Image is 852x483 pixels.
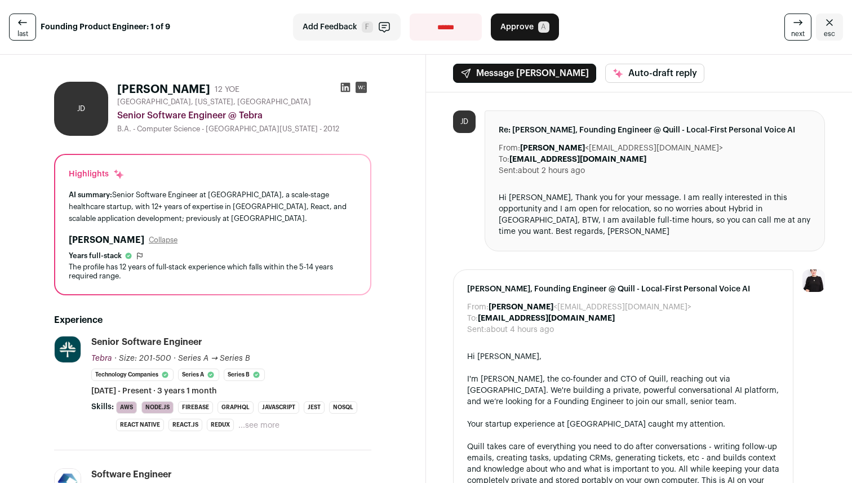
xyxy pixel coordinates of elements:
span: Years full-stack [69,251,122,260]
div: Hi [PERSON_NAME], Thank you for your message. I am really interested in this opportunity and I am... [499,192,811,237]
div: Senior Software Engineer [91,336,202,348]
span: [PERSON_NAME], Founding Engineer @ Quill - Local-First Personal Voice AI [467,283,779,295]
dt: Sent: [499,165,518,176]
img: 601a13aa3acbba42aa6476b7dacdc4f13f287b851556dd3b35c8bb292db5b780.jpg [55,336,81,362]
div: JD [54,82,108,136]
strong: Founding Product Engineer: 1 of 9 [41,21,170,33]
dt: From: [499,143,520,154]
b: [EMAIL_ADDRESS][DOMAIN_NAME] [509,156,646,163]
b: [PERSON_NAME] [489,303,553,311]
li: GraphQL [218,401,254,414]
span: A [538,21,549,33]
li: Firebase [178,401,213,414]
li: Series A [178,369,219,381]
button: Message [PERSON_NAME] [453,64,596,83]
span: · [174,353,176,364]
dd: <[EMAIL_ADDRESS][DOMAIN_NAME]> [520,143,723,154]
span: [GEOGRAPHIC_DATA], [US_STATE], [GEOGRAPHIC_DATA] [117,98,311,107]
h2: [PERSON_NAME] [69,233,144,247]
li: Redux [207,419,234,431]
div: Software Engineer [91,468,172,481]
h2: Experience [54,313,371,327]
span: Tebra [91,355,112,362]
span: next [791,29,805,38]
div: Senior Software Engineer @ Tebra [117,109,371,122]
div: The profile has 12 years of full-stack experience which falls within the 5-14 years required range. [69,263,357,281]
button: Add Feedback F [293,14,401,41]
div: I'm [PERSON_NAME], the co-founder and CTO of Quill, reaching out via [GEOGRAPHIC_DATA]. We're bui... [467,374,779,407]
a: last [9,14,36,41]
li: AWS [116,401,137,414]
li: JavaScript [258,401,299,414]
h1: [PERSON_NAME] [117,82,210,98]
span: [DATE] - Present · 3 years 1 month [91,385,217,397]
dt: Sent: [467,324,486,335]
span: Add Feedback [303,21,357,33]
span: Approve [500,21,534,33]
dd: about 2 hours ago [518,165,585,176]
li: Jest [304,401,325,414]
li: Node.js [141,401,174,414]
button: Collapse [149,236,177,245]
b: [PERSON_NAME] [520,144,585,152]
dt: To: [467,313,478,324]
span: AI summary: [69,191,112,198]
div: Highlights [69,169,125,180]
li: Series B [224,369,265,381]
span: last [17,29,28,38]
div: B.A. - Computer Science - [GEOGRAPHIC_DATA][US_STATE] - 2012 [117,125,371,134]
li: Technology Companies [91,369,174,381]
a: Close [816,14,843,41]
li: React Native [116,419,164,431]
span: Re: [PERSON_NAME], Founding Engineer @ Quill - Local-First Personal Voice AI [499,125,811,136]
div: Senior Software Engineer at [GEOGRAPHIC_DATA], a scale-stage healthcare startup, with 12+ years o... [69,189,357,224]
img: 9240684-medium_jpg [802,269,825,292]
button: Approve A [491,14,559,41]
li: NoSQL [329,401,357,414]
span: · Size: 201-500 [114,355,171,362]
dd: <[EMAIL_ADDRESS][DOMAIN_NAME]> [489,302,691,313]
span: Skills: [91,401,114,413]
div: JD [453,110,476,133]
button: Auto-draft reply [605,64,704,83]
div: Hi [PERSON_NAME], [467,351,779,362]
dt: From: [467,302,489,313]
b: [EMAIL_ADDRESS][DOMAIN_NAME] [478,314,615,322]
span: esc [824,29,835,38]
dt: To: [499,154,509,165]
dd: about 4 hours ago [486,324,554,335]
button: ...see more [238,420,279,431]
span: Series A → Series B [178,355,250,362]
a: next [784,14,811,41]
span: F [362,21,373,33]
li: React.js [168,419,202,431]
div: Your startup experience at [GEOGRAPHIC_DATA] caught my attention. [467,419,779,430]
div: 12 YOE [215,84,239,95]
